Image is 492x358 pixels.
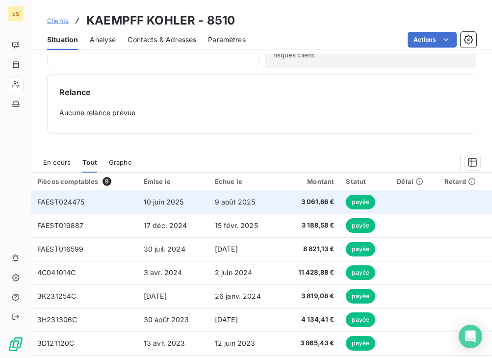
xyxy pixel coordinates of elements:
span: [DATE] [215,245,238,253]
div: ES [8,6,24,22]
span: 3H231306C [37,315,77,324]
span: 26 janv. 2024 [215,292,261,300]
span: Situation [47,35,78,45]
span: 9 [103,177,111,186]
span: 3 819,08 € [286,291,334,301]
span: 12 juin 2023 [215,339,256,347]
span: 4 134,41 € [286,315,334,325]
div: Délai [397,178,433,185]
span: En cours [43,158,71,166]
a: Clients [47,16,69,26]
h3: KAEMPFF KOHLER - 8510 [86,12,235,29]
span: 3 865,43 € [286,338,334,348]
span: 3D121120C [37,339,74,347]
span: FAEST019887 [37,221,84,230]
span: 17 déc. 2024 [144,221,187,230]
span: payée [346,312,375,327]
span: payée [346,218,375,233]
h6: Relance [59,86,464,98]
span: payée [346,265,375,280]
span: Clients [47,17,69,25]
span: 3 188,58 € [286,221,334,230]
span: payée [346,195,375,209]
span: payée [346,336,375,351]
span: Tout [82,158,97,166]
span: Aucune relance prévue [59,108,464,118]
span: 2 juin 2024 [215,268,253,277]
span: FAEST016599 [37,245,84,253]
span: 13 avr. 2023 [144,339,185,347]
div: Retard [444,178,486,185]
div: Émise le [144,178,203,185]
div: Montant [286,178,334,185]
div: Échue le [215,178,275,185]
div: Open Intercom Messenger [459,325,482,348]
span: 10 juin 2025 [144,198,184,206]
span: 3 061,66 € [286,197,334,207]
span: [DATE] [144,292,167,300]
div: Statut [346,178,385,185]
span: payée [346,242,375,256]
span: 3K231254C [37,292,76,300]
img: Logo LeanPay [8,336,24,352]
span: Analyse [90,35,116,45]
span: [DATE] [215,315,238,324]
span: 3 avr. 2024 [144,268,182,277]
div: Pièces comptables [37,177,132,186]
span: 30 août 2023 [144,315,189,324]
span: payée [346,289,375,304]
span: Contacts & Adresses [128,35,196,45]
span: 4C041014C [37,268,76,277]
span: 15 févr. 2025 [215,221,258,230]
span: 8 821,13 € [286,244,334,254]
span: FAEST024475 [37,198,85,206]
span: 11 428,88 € [286,268,334,278]
button: Actions [408,32,457,48]
span: Graphe [109,158,132,166]
span: Paramètres [208,35,246,45]
span: 30 juil. 2024 [144,245,185,253]
span: 9 août 2025 [215,198,256,206]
